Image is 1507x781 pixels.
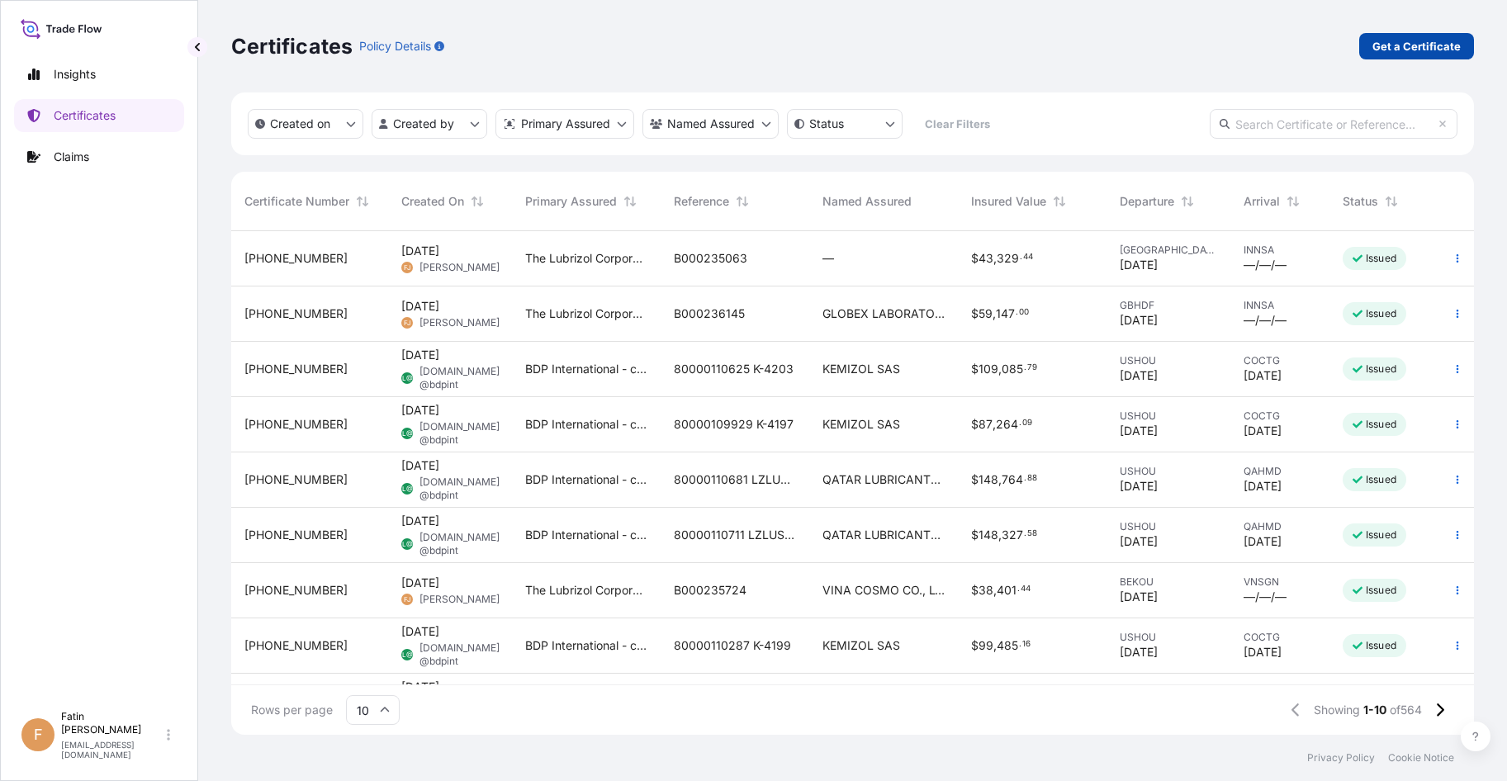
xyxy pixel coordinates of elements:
[1363,702,1386,718] span: 1-10
[1120,409,1217,423] span: USHOU
[674,361,794,377] span: 80000110625 K-4203
[925,116,990,132] p: Clear Filters
[14,58,184,91] a: Insights
[1120,520,1217,533] span: USHOU
[393,116,454,132] p: Created by
[1120,423,1158,439] span: [DATE]
[1019,420,1021,426] span: .
[1366,528,1396,542] p: Issued
[674,250,747,267] span: B000235063
[244,416,348,433] span: [PHONE_NUMBER]
[822,637,900,654] span: KEMIZOL SAS
[1024,531,1026,537] span: .
[1314,702,1360,718] span: Showing
[993,585,997,596] span: ,
[61,740,163,760] p: [EMAIL_ADDRESS][DOMAIN_NAME]
[971,363,979,375] span: $
[1022,420,1032,426] span: 09
[1020,254,1022,260] span: .
[1120,644,1158,660] span: [DATE]
[1244,367,1282,384] span: [DATE]
[1244,478,1282,495] span: [DATE]
[1366,252,1396,265] p: Issued
[1343,193,1378,210] span: Status
[248,109,363,139] button: createdOn Filter options
[521,116,610,132] p: Primary Assured
[1244,244,1316,257] span: INNSA
[674,193,729,210] span: Reference
[1120,367,1158,384] span: [DATE]
[993,308,996,319] span: ,
[971,640,979,651] span: $
[979,474,998,485] span: 148
[1050,192,1069,211] button: Sort
[822,361,900,377] span: KEMIZOL SAS
[1244,312,1287,329] span: —/—/—
[525,193,617,210] span: Primary Assured
[620,192,640,211] button: Sort
[419,420,500,447] span: [DOMAIN_NAME] @bdpint
[34,727,43,743] span: F
[1283,192,1303,211] button: Sort
[971,308,979,319] span: $
[1016,310,1018,315] span: .
[996,308,1015,319] span: 147
[1244,533,1282,550] span: [DATE]
[1359,33,1474,59] a: Get a Certificate
[1388,751,1454,764] p: Cookie Notice
[822,250,834,267] span: —
[1019,310,1029,315] span: 00
[54,149,89,165] p: Claims
[372,109,487,139] button: createdBy Filter options
[1381,192,1401,211] button: Sort
[667,116,755,132] p: Named Assured
[1002,474,1023,485] span: 764
[1120,465,1217,478] span: USHOU
[674,527,796,543] span: 80000110711 LZLUSA-QALCO-20250818A
[401,575,439,591] span: [DATE]
[525,527,647,543] span: BDP International - c/o The Lubrizol Corporation
[674,471,796,488] span: 80000110681 LZLUSA-QALCO-20250818
[1307,751,1375,764] a: Privacy Policy
[993,640,997,651] span: ,
[401,193,464,210] span: Created On
[244,250,348,267] span: [PHONE_NUMBER]
[1027,365,1037,371] span: 79
[1366,307,1396,320] p: Issued
[1244,465,1316,478] span: QAHMD
[14,140,184,173] a: Claims
[1019,641,1021,647] span: .
[1120,257,1158,273] span: [DATE]
[525,471,647,488] span: BDP International - c/o The Lubrizol Corporation
[1120,244,1217,257] span: [GEOGRAPHIC_DATA][PERSON_NAME]
[997,585,1017,596] span: 401
[971,585,979,596] span: $
[401,402,439,419] span: [DATE]
[61,710,163,736] p: Fatin [PERSON_NAME]
[993,419,996,430] span: ,
[525,361,647,377] span: BDP International - c/o The Lubrizol Corporation
[244,637,348,654] span: [PHONE_NUMBER]
[1244,257,1287,273] span: —/—/—
[1366,362,1396,376] p: Issued
[401,679,439,695] span: [DATE]
[1372,38,1461,54] p: Get a Certificate
[674,582,746,599] span: B000235724
[1120,575,1217,589] span: BEKOU
[732,192,752,211] button: Sort
[353,192,372,211] button: Sort
[401,298,439,315] span: [DATE]
[419,641,500,668] span: [DOMAIN_NAME] @bdpint
[971,419,979,430] span: $
[997,640,1018,651] span: 485
[404,259,411,276] span: FJ
[402,536,413,552] span: L@
[993,253,997,264] span: ,
[1244,299,1316,312] span: INNSA
[1002,363,1023,375] span: 085
[244,471,348,488] span: [PHONE_NUMBER]
[979,529,998,541] span: 148
[14,99,184,132] a: Certificates
[1024,365,1026,371] span: .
